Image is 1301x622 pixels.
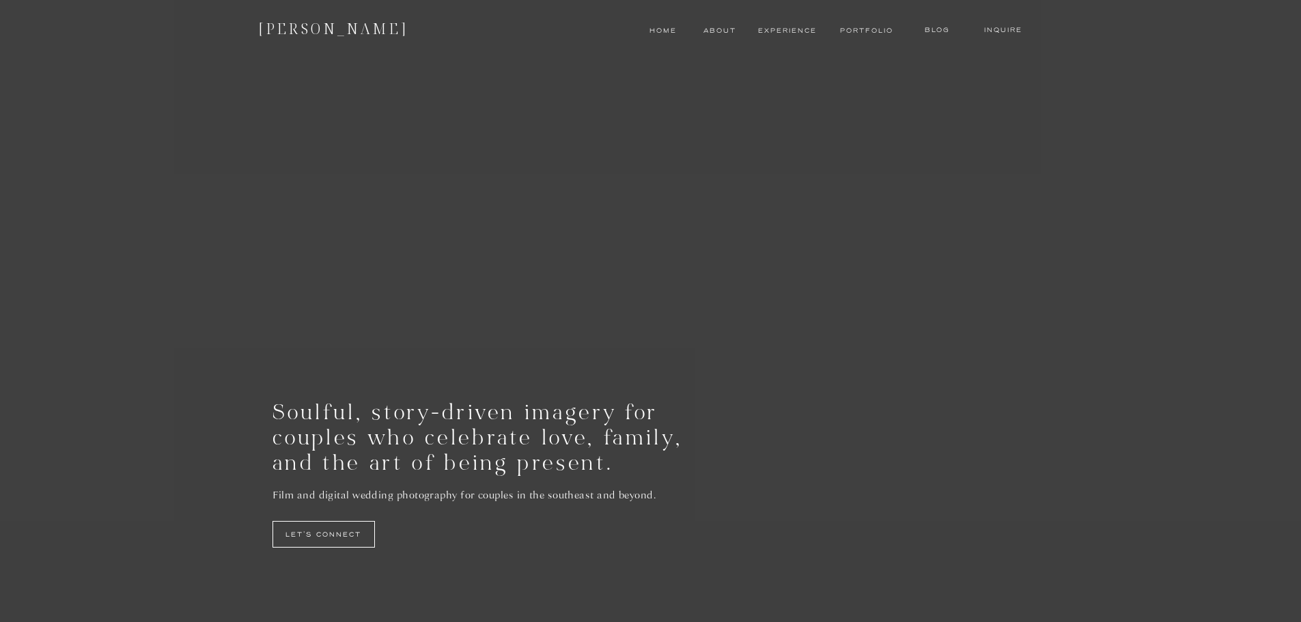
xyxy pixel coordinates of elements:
p: Film and digital wedding photography for couples in the southeast and beyond. [272,486,686,511]
a: let's connect [272,529,375,540]
a: Home [648,25,679,36]
h1: Soulful, story-driven imagery for couples who celebrate love, family, and the art of being present. [272,402,703,498]
a: Portfolio [840,25,891,36]
a: About [703,25,733,36]
a: blog [911,25,964,36]
a: Inquire [979,25,1027,36]
p: [PERSON_NAME] [259,16,419,46]
a: experience [758,25,809,36]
